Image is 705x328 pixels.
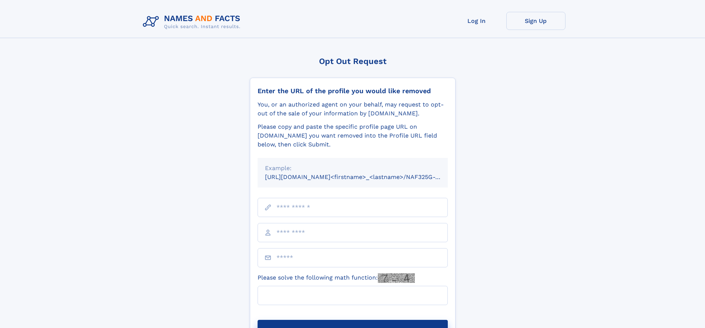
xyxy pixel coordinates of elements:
[140,12,246,32] img: Logo Names and Facts
[250,57,456,66] div: Opt Out Request
[265,173,462,180] small: [URL][DOMAIN_NAME]<firstname>_<lastname>/NAF325G-xxxxxxxx
[258,100,448,118] div: You, or an authorized agent on your behalf, may request to opt-out of the sale of your informatio...
[265,164,440,173] div: Example:
[258,122,448,149] div: Please copy and paste the specific profile page URL on [DOMAIN_NAME] you want removed into the Pr...
[506,12,565,30] a: Sign Up
[258,87,448,95] div: Enter the URL of the profile you would like removed
[258,273,415,283] label: Please solve the following math function:
[447,12,506,30] a: Log In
